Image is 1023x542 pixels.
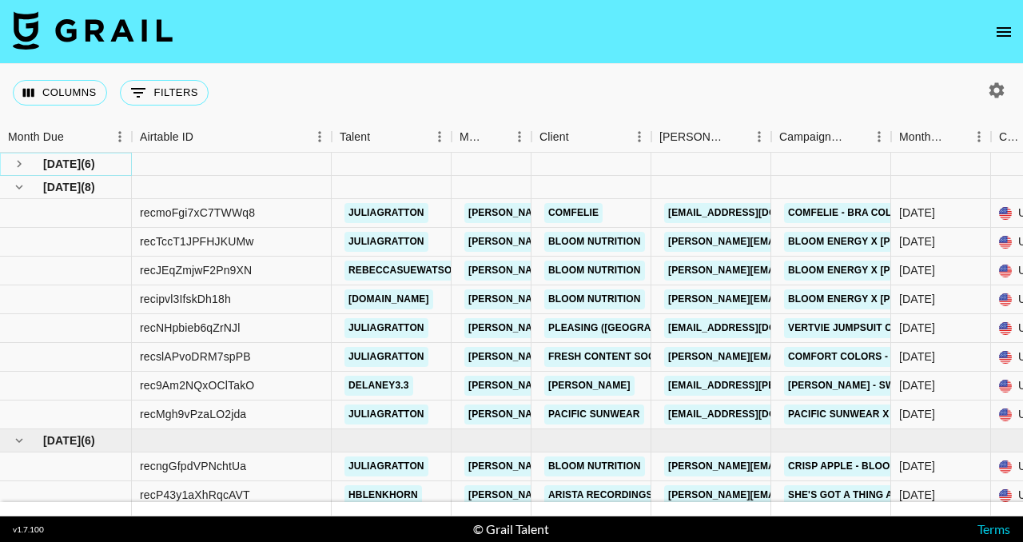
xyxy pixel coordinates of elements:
a: Pacific Sunwear [544,405,644,424]
div: rec9Am2NQxOClTakO [140,377,254,393]
button: hide children [8,429,30,452]
span: [DATE] [43,179,81,195]
button: Menu [308,125,332,149]
a: [PERSON_NAME][EMAIL_ADDRESS][PERSON_NAME][DOMAIN_NAME] [464,289,807,309]
div: Jul '25 [899,205,935,221]
div: recslAPvoDRM7spPB [140,349,251,365]
div: recNHpbieb6qZrNJl [140,320,240,336]
a: [PERSON_NAME][EMAIL_ADDRESS][DOMAIN_NAME] [664,347,925,367]
button: Sort [845,126,867,148]
a: juliagratton [344,405,428,424]
div: Month Due [8,122,64,153]
a: Bloom Energy X [PERSON_NAME] (2 Videos) [784,232,1021,252]
div: Client [531,122,651,153]
a: juliagratton [344,347,428,367]
button: Sort [193,126,216,148]
a: [EMAIL_ADDRESS][DOMAIN_NAME] [664,405,843,424]
div: Jul '25 [899,377,935,393]
span: [DATE] [43,156,81,172]
button: Menu [508,125,531,149]
a: [PERSON_NAME] - Sweetina Store Collab [784,376,1014,396]
button: hide children [8,176,30,198]
a: VertVie Jumpsuit Campaign [784,318,941,338]
button: see children [8,153,30,175]
div: Campaign (Type) [771,122,891,153]
div: Month Due [891,122,991,153]
span: ( 6 ) [81,156,95,172]
div: Manager [460,122,485,153]
div: recMgh9vPzaLO2jda [140,406,246,422]
div: Client [539,122,569,153]
div: Jul '25 [899,406,935,422]
a: Bloom Energy X [PERSON_NAME] (2 Videos) [784,289,1021,309]
span: ( 8 ) [81,179,95,195]
div: recmoFgi7xC7TWWq8 [140,205,255,221]
div: Jul '25 [899,291,935,307]
button: Menu [867,125,891,149]
a: [EMAIL_ADDRESS][DOMAIN_NAME] [664,203,843,223]
a: [PERSON_NAME][EMAIL_ADDRESS][DOMAIN_NAME] [664,289,925,309]
a: Comfelie [544,203,603,223]
a: Bloom Nutrition [544,456,645,476]
button: Sort [569,126,591,148]
a: Bloom Nutrition [544,232,645,252]
a: juliagratton [344,318,428,338]
a: [PERSON_NAME][EMAIL_ADDRESS][PERSON_NAME][DOMAIN_NAME] [464,347,807,367]
img: Grail Talent [13,11,173,50]
a: Fresh Content Society [544,347,681,367]
a: [PERSON_NAME][EMAIL_ADDRESS][DOMAIN_NAME] [664,456,925,476]
button: Menu [967,125,991,149]
button: Menu [108,125,132,149]
button: Sort [945,126,967,148]
a: [PERSON_NAME][EMAIL_ADDRESS][DOMAIN_NAME] [664,261,925,281]
a: Pleasing ([GEOGRAPHIC_DATA]) International Trade Co., Limited [544,318,899,338]
button: Sort [725,126,747,148]
a: Terms [977,521,1010,536]
div: Talent [332,122,452,153]
div: Aug '25 [899,487,935,503]
div: Booker [651,122,771,153]
button: open drawer [988,16,1020,48]
a: [EMAIL_ADDRESS][PERSON_NAME][DOMAIN_NAME] [664,376,925,396]
div: Jul '25 [899,233,935,249]
a: Comfelie - Bra Collaboration [784,203,960,223]
a: Comfort Colors - Prime Day [784,347,948,367]
div: Jul '25 [899,320,935,336]
a: rebeccasuewatson [344,261,463,281]
div: recP43y1aXhRqcAVT [140,487,250,503]
a: juliagratton [344,456,428,476]
a: [PERSON_NAME][EMAIL_ADDRESS][PERSON_NAME][DOMAIN_NAME] [464,485,807,505]
button: Select columns [13,80,107,106]
div: Airtable ID [132,122,332,153]
span: [DATE] [43,432,81,448]
div: recngGfpdVPNchtUa [140,458,246,474]
div: v 1.7.100 [13,524,44,535]
div: Jul '25 [899,349,935,365]
div: Talent [340,122,370,153]
a: Bloom Energy X [PERSON_NAME] [784,261,966,281]
a: [PERSON_NAME] [544,376,635,396]
div: Manager [452,122,531,153]
a: Pacific Sunwear x [PERSON_NAME] [784,405,977,424]
a: [PERSON_NAME][EMAIL_ADDRESS][PERSON_NAME][DOMAIN_NAME] [464,318,807,338]
button: Sort [370,126,392,148]
div: [PERSON_NAME] [659,122,725,153]
div: recipvl3IfskDh18h [140,291,231,307]
button: Show filters [120,80,209,106]
div: Campaign (Type) [779,122,845,153]
a: [PERSON_NAME][EMAIL_ADDRESS][PERSON_NAME][DOMAIN_NAME] [464,232,807,252]
a: Bloom Nutrition [544,261,645,281]
button: Menu [747,125,771,149]
a: juliagratton [344,232,428,252]
a: delaney3.3 [344,376,413,396]
button: Sort [485,126,508,148]
button: Sort [64,126,86,148]
div: Month Due [899,122,945,153]
a: [PERSON_NAME][EMAIL_ADDRESS][DOMAIN_NAME] [664,485,925,505]
a: Crisp Apple - Bloom X @juliagratton [784,456,999,476]
a: [PERSON_NAME][EMAIL_ADDRESS][PERSON_NAME][DOMAIN_NAME] [464,261,807,281]
a: [PERSON_NAME][EMAIL_ADDRESS][PERSON_NAME][DOMAIN_NAME] [464,203,807,223]
a: juliagratton [344,203,428,223]
a: hblenkhorn [344,485,422,505]
a: [DOMAIN_NAME] [344,289,433,309]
